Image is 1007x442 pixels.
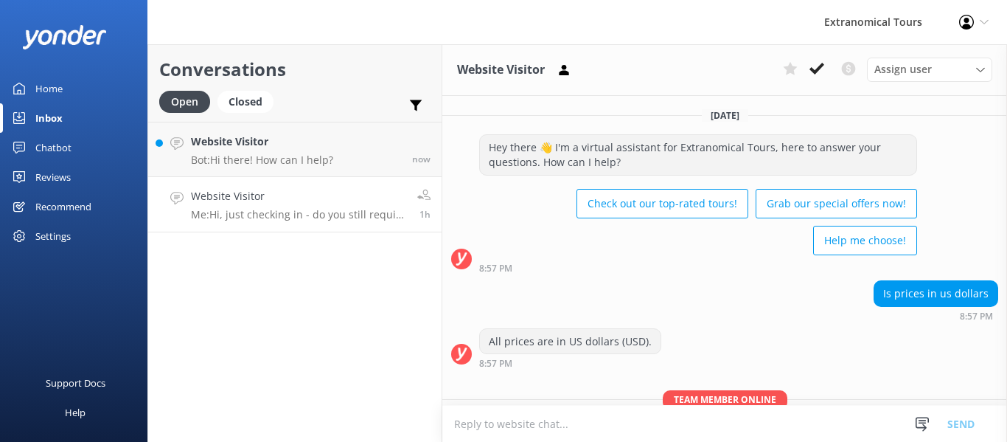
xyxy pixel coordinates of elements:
div: Sep 25 2025 05:57am (UTC -07:00) America/Tijuana [479,263,917,273]
div: Reviews [35,162,71,192]
strong: 8:57 PM [960,312,993,321]
div: Closed [217,91,273,113]
div: Open [159,91,210,113]
div: Hey there 👋 I'm a virtual assistant for Extranomical Tours, here to answer your questions. How ca... [480,135,916,174]
strong: 8:57 PM [479,264,512,273]
div: All prices are in US dollars (USD). [480,329,661,354]
button: Help me choose! [813,226,917,255]
div: Sep 25 2025 05:57am (UTC -07:00) America/Tijuana [874,311,998,321]
button: Check out our top-rated tours! [576,189,748,218]
p: Me: Hi, just checking in - do you still require assistance from our team on this? Thank you. [191,208,406,221]
span: Sep 25 2025 06:07pm (UTC -07:00) America/Tijuana [419,208,431,221]
div: Inbox [35,103,63,133]
div: Help [65,398,86,427]
span: [DATE] [702,109,748,122]
div: Assign User [867,58,992,81]
span: Sep 25 2025 07:17pm (UTC -07:00) America/Tijuana [412,153,431,165]
div: Home [35,74,63,103]
h4: Website Visitor [191,134,333,150]
h4: Website Visitor [191,188,406,204]
span: Team member online [663,390,787,409]
h3: Website Visitor [457,61,545,80]
a: Open [159,93,217,109]
a: Website VisitorMe:Hi, just checking in - do you still require assistance from our team on this? T... [148,177,442,232]
p: Bot: Hi there! How can I help? [191,153,333,167]
div: Sep 25 2025 05:57am (UTC -07:00) America/Tijuana [479,358,661,368]
button: Grab our special offers now! [756,189,917,218]
div: Settings [35,221,71,251]
img: yonder-white-logo.png [22,25,107,49]
span: Assign user [874,61,932,77]
h2: Conversations [159,55,431,83]
div: Is prices in us dollars [874,281,997,306]
strong: 8:57 PM [479,359,512,368]
div: Recommend [35,192,91,221]
a: Closed [217,93,281,109]
div: Support Docs [46,368,105,398]
a: Website VisitorBot:Hi there! How can I help?now [148,122,442,177]
div: Chatbot [35,133,72,162]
